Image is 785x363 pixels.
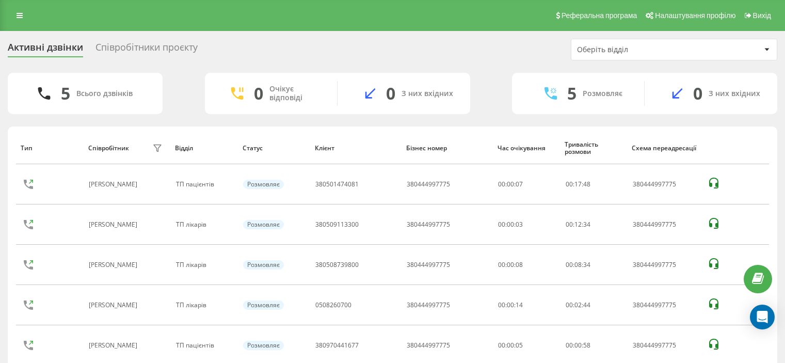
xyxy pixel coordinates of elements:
div: 00:00:03 [498,221,554,228]
div: ТП лікарів [176,261,232,269]
div: [PERSON_NAME] [89,221,140,228]
span: 00 [566,301,573,309]
span: 48 [583,180,590,188]
div: Тривалість розмови [565,141,622,156]
div: Open Intercom Messenger [750,305,775,329]
div: Співробітник [88,145,129,152]
div: Очікує відповіді [269,85,322,102]
div: 380444997775 [633,181,696,188]
div: [PERSON_NAME] [89,261,140,269]
div: Клієнт [315,145,396,152]
div: 00:00:08 [498,261,554,269]
div: 0 [254,84,263,103]
span: 34 [583,260,590,269]
div: 00:00:14 [498,302,554,309]
div: Схема переадресації [632,145,697,152]
div: : : [566,302,590,309]
div: Всього дзвінків [76,89,133,98]
div: ТП лікарів [176,221,232,228]
div: 380444997775 [407,221,450,228]
div: : : [566,342,590,349]
div: Відділ [175,145,232,152]
div: 380970441677 [315,342,359,349]
span: 08 [574,260,582,269]
div: 00:00:05 [498,342,554,349]
div: Розмовляє [243,180,284,189]
div: Активні дзвінки [8,42,83,58]
span: 00 [566,260,573,269]
div: 380444997775 [633,342,696,349]
div: 380444997775 [407,261,450,269]
div: Розмовляє [243,301,284,310]
span: 00 [574,341,582,350]
div: 0508260700 [315,302,351,309]
div: [PERSON_NAME] [89,342,140,349]
div: Розмовляє [243,220,284,229]
div: Час очікування [498,145,555,152]
div: Розмовляє [243,260,284,270]
div: 00:00:07 [498,181,554,188]
span: 02 [574,301,582,309]
div: 380444997775 [407,342,450,349]
span: 58 [583,341,590,350]
div: Тип [21,145,78,152]
div: [PERSON_NAME] [89,302,140,309]
div: ТП лікарів [176,302,232,309]
div: 380501474081 [315,181,359,188]
div: : : [566,221,590,228]
div: Співробітники проєкту [95,42,198,58]
div: 380444997775 [633,302,696,309]
div: Статус [243,145,305,152]
div: 0 [693,84,702,103]
span: 00 [566,220,573,229]
span: 00 [566,341,573,350]
div: [PERSON_NAME] [89,181,140,188]
div: 5 [61,84,70,103]
div: З них вхідних [402,89,453,98]
div: ТП пацієнтів [176,181,232,188]
div: ТП пацієнтів [176,342,232,349]
div: Розмовляє [243,341,284,350]
div: 380444997775 [633,221,696,228]
span: 34 [583,220,590,229]
div: : : [566,181,590,188]
div: 380444997775 [407,302,450,309]
div: Бізнес номер [406,145,488,152]
span: 12 [574,220,582,229]
span: Налаштування профілю [655,11,735,20]
span: Вихід [753,11,771,20]
div: З них вхідних [709,89,760,98]
div: 5 [567,84,576,103]
div: 380509113300 [315,221,359,228]
span: 00 [566,180,573,188]
span: 44 [583,301,590,309]
div: Оберіть відділ [577,45,700,54]
div: 380444997775 [633,261,696,269]
div: Розмовляє [583,89,622,98]
div: 0 [386,84,395,103]
span: 17 [574,180,582,188]
div: 380508739800 [315,261,359,269]
span: Реферальна програма [562,11,637,20]
div: : : [566,261,590,269]
div: 380444997775 [407,181,450,188]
